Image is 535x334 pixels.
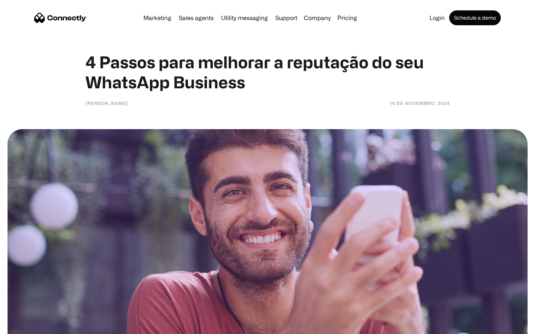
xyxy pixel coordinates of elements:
[176,15,217,21] a: Sales agents
[304,13,331,23] div: Company
[218,15,271,21] a: Utility messaging
[272,15,300,21] a: Support
[85,52,450,92] h1: 4 Passos para melhorar a reputação do seu WhatsApp Business
[302,13,333,23] div: Company
[140,15,174,21] a: Marketing
[15,321,45,331] ul: Language list
[34,12,86,23] a: home
[449,10,501,25] a: Schedule a demo
[390,99,450,107] div: 14 de novembro, 2024
[7,321,45,331] aside: Language selected: English
[427,15,448,21] a: Login
[85,99,128,107] div: [PERSON_NAME]
[334,15,360,21] a: Pricing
